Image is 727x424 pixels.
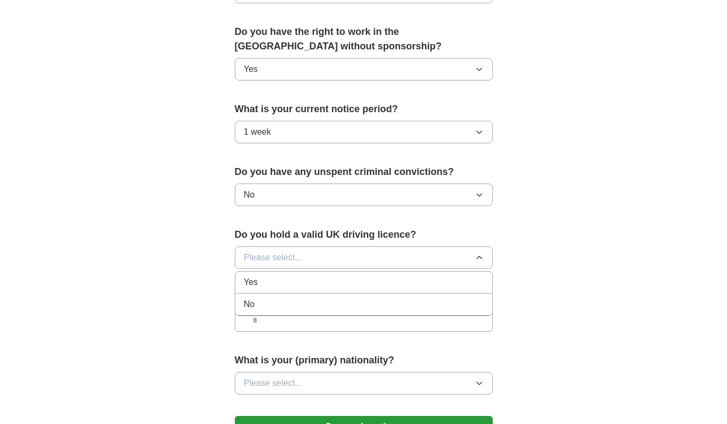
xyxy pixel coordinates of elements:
button: Please select... [235,372,493,394]
button: No [235,184,493,206]
span: No [244,298,255,311]
label: Do you hold a valid UK driving licence? [235,228,493,242]
button: 1 week [235,121,493,143]
span: No [244,188,255,201]
button: Yes [235,58,493,81]
span: Yes [244,276,258,289]
label: What is your (primary) nationality? [235,353,493,368]
label: Do you have the right to work in the [GEOGRAPHIC_DATA] without sponsorship? [235,25,493,54]
span: 1 week [244,126,271,138]
button: Please select... [235,246,493,269]
label: Do you have any unspent criminal convictions? [235,165,493,179]
label: What is your current notice period? [235,102,493,116]
span: Yes [244,63,258,76]
span: Please select... [244,377,303,390]
span: Please select... [244,251,303,264]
